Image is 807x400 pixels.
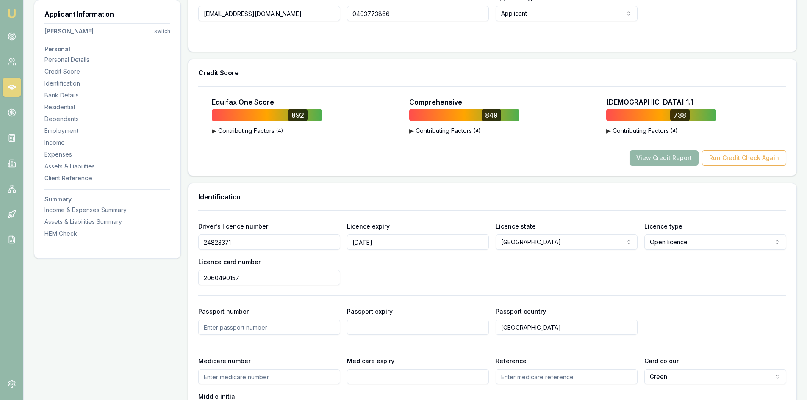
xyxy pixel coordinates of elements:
[44,11,170,17] h3: Applicant Information
[198,369,340,384] input: Enter medicare number
[670,109,690,121] div: 738
[644,357,679,364] label: Card colour
[44,229,170,238] div: HEM Check
[606,127,716,135] button: ▶Contributing Factors(4)
[212,127,216,135] span: ▶
[198,69,786,76] h3: Credit Score
[347,357,394,364] label: Medicare expiry
[347,308,393,315] label: Passport expiry
[644,223,682,230] label: Licence type
[7,8,17,19] img: emu-icon-u.png
[44,79,170,88] div: Identification
[198,357,250,364] label: Medicare number
[154,28,170,35] div: switch
[44,162,170,171] div: Assets & Liabilities
[44,218,170,226] div: Assets & Liabilities Summary
[474,127,480,134] span: ( 4 )
[276,127,283,134] span: ( 4 )
[44,46,170,52] h3: Personal
[496,369,638,384] input: Enter medicare reference
[702,150,786,166] button: Run Credit Check Again
[44,55,170,64] div: Personal Details
[44,67,170,76] div: Credit Score
[198,393,237,400] label: Middle initial
[44,138,170,147] div: Income
[482,109,501,121] div: 849
[496,223,536,230] label: Licence state
[496,357,527,364] label: Reference
[44,27,94,36] div: [PERSON_NAME]
[198,320,340,335] input: Enter passport number
[44,174,170,182] div: Client Reference
[347,6,489,21] input: 0431 234 567
[44,150,170,159] div: Expenses
[347,223,390,230] label: Licence expiry
[44,91,170,99] div: Bank Details
[198,308,249,315] label: Passport number
[288,109,308,121] div: 892
[606,97,693,107] p: [DEMOGRAPHIC_DATA] 1.1
[198,258,261,265] label: Licence card number
[496,308,546,315] label: Passport country
[198,270,340,285] input: Enter driver's licence card number
[630,150,699,166] button: View Credit Report
[198,193,786,200] h3: Identification
[496,320,638,335] input: Enter passport country
[606,127,611,135] span: ▶
[44,103,170,111] div: Residential
[671,127,677,134] span: ( 4 )
[198,234,340,250] input: Enter driver's licence number
[409,127,414,135] span: ▶
[409,127,519,135] button: ▶Contributing Factors(4)
[409,97,462,107] p: Comprehensive
[44,115,170,123] div: Dependants
[212,97,274,107] p: Equifax One Score
[44,206,170,214] div: Income & Expenses Summary
[198,223,268,230] label: Driver's licence number
[44,127,170,135] div: Employment
[44,196,170,202] h3: Summary
[212,127,322,135] button: ▶Contributing Factors(4)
